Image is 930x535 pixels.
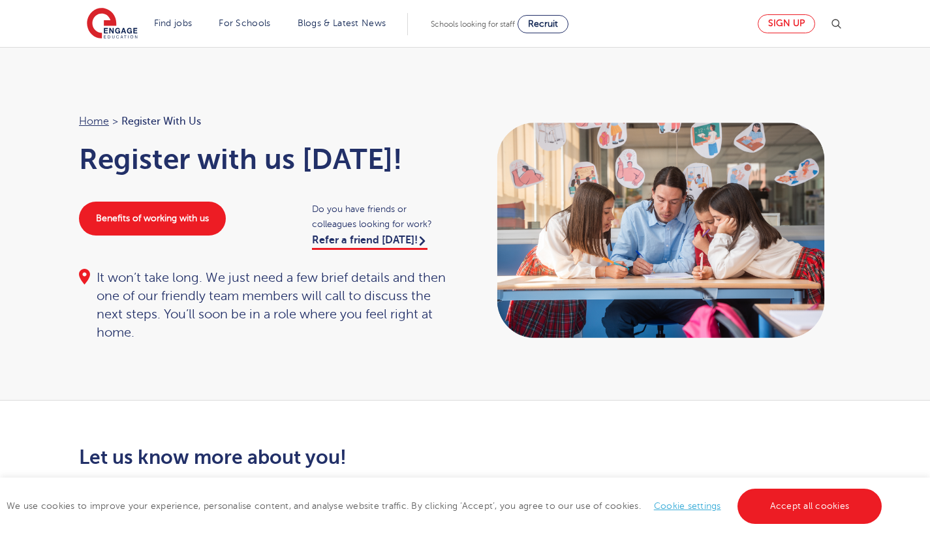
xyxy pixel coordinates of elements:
[79,113,452,130] nav: breadcrumb
[528,19,558,29] span: Recruit
[79,446,587,468] h2: Let us know more about you!
[79,202,226,236] a: Benefits of working with us
[79,143,452,176] h1: Register with us [DATE]!
[654,501,721,511] a: Cookie settings
[312,202,452,232] span: Do you have friends or colleagues looking for work?
[87,8,138,40] img: Engage Education
[79,269,452,342] div: It won’t take long. We just need a few brief details and then one of our friendly team members wi...
[112,115,118,127] span: >
[219,18,270,28] a: For Schools
[518,15,568,33] a: Recruit
[758,14,815,33] a: Sign up
[7,501,885,511] span: We use cookies to improve your experience, personalise content, and analyse website traffic. By c...
[737,489,882,524] a: Accept all cookies
[431,20,515,29] span: Schools looking for staff
[312,234,427,250] a: Refer a friend [DATE]!
[154,18,193,28] a: Find jobs
[79,115,109,127] a: Home
[121,113,201,130] span: Register with us
[298,18,386,28] a: Blogs & Latest News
